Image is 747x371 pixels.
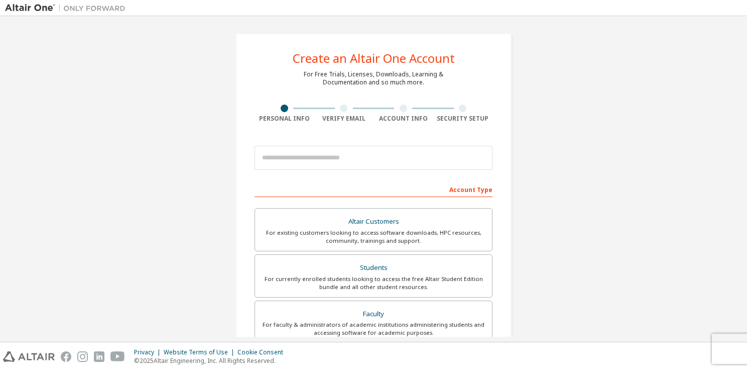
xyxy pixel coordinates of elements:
img: instagram.svg [77,351,88,362]
div: Verify Email [314,115,374,123]
div: Students [261,261,486,275]
div: Cookie Consent [237,348,289,356]
div: Altair Customers [261,215,486,229]
div: For Free Trials, Licenses, Downloads, Learning & Documentation and so much more. [304,70,443,86]
img: altair_logo.svg [3,351,55,362]
div: For faculty & administrators of academic institutions administering students and accessing softwa... [261,321,486,337]
p: © 2025 Altair Engineering, Inc. All Rights Reserved. [134,356,289,365]
div: Create an Altair One Account [293,52,455,64]
img: youtube.svg [110,351,125,362]
div: Security Setup [433,115,493,123]
div: Account Info [374,115,433,123]
div: Faculty [261,307,486,321]
div: Website Terms of Use [164,348,237,356]
img: Altair One [5,3,131,13]
div: Personal Info [255,115,314,123]
img: linkedin.svg [94,351,104,362]
div: Privacy [134,348,164,356]
div: For currently enrolled students looking to access the free Altair Student Edition bundle and all ... [261,275,486,291]
img: facebook.svg [61,351,71,362]
div: For existing customers looking to access software downloads, HPC resources, community, trainings ... [261,229,486,245]
div: Account Type [255,181,492,197]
